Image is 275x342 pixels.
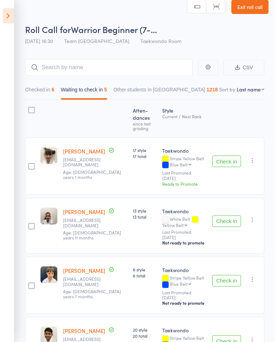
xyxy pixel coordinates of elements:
button: Checked in6 [25,83,54,100]
div: Taekwondo [162,266,207,274]
a: [PERSON_NAME] [63,327,105,334]
div: Taekwondo [162,208,207,215]
span: Age: [DEMOGRAPHIC_DATA] years 1 months [63,169,121,180]
img: image1697237805.png [40,266,57,283]
span: 13 total [133,214,156,220]
span: Roll Call for [25,23,71,35]
span: 13 style [133,208,156,214]
button: CSV [223,60,264,75]
span: Taekwondo Room [140,37,182,44]
div: since last grading [133,121,156,130]
a: [PERSON_NAME] [63,208,105,215]
span: Age: [DEMOGRAPHIC_DATA] years 7 months [63,288,121,299]
div: Ready to Promote [162,181,207,187]
div: Not ready to promote [162,300,207,306]
span: [DATE] 16:30 [25,37,53,44]
span: 20 style [133,327,156,333]
div: White Belt [162,217,207,227]
div: Style [159,103,209,134]
img: image1746599417.png [40,208,57,224]
img: image1665181925.png [40,147,57,164]
button: Check in [212,275,241,286]
button: Check in [212,156,241,167]
button: Other students in [GEOGRAPHIC_DATA]1218 [114,83,218,100]
div: Atten­dances [130,103,159,134]
button: Waiting to check in5 [61,83,107,100]
a: [PERSON_NAME] [63,147,105,155]
div: Not ready to promote [162,240,207,246]
small: Last Promoted: [DATE] [162,170,207,181]
div: Current / Next Rank [162,114,207,119]
div: 5 [104,87,107,92]
div: Stripe Yellow Belt [162,156,207,168]
small: chatzimanolis@hotmail.com [63,276,110,287]
div: Stripe Yellow Belt [162,275,207,288]
small: Samlane2410@yahoo.com.au [63,157,110,167]
div: Taekwondo [162,147,207,154]
div: 1218 [207,87,218,92]
small: Last Promoted: [DATE] [162,290,207,300]
button: Check in [212,215,241,227]
span: Age: [DEMOGRAPHIC_DATA] years 11 months [63,229,121,241]
span: Warrior Beginner (7-… [71,23,157,35]
div: Blue Belt [170,281,188,286]
small: Last Promoted: [DATE] [162,229,207,240]
span: 6 total [133,272,156,279]
a: [PERSON_NAME] [63,267,105,274]
div: Blue Belt [170,162,188,167]
input: Search by name [25,59,193,76]
span: Team [GEOGRAPHIC_DATA] [64,37,129,44]
div: Last name [237,86,261,93]
small: shirinmahan1362@yahoo.com [63,218,110,228]
span: 20 total [133,333,156,339]
span: 17 total [133,153,156,159]
span: 6 style [133,266,156,272]
label: Sort by [219,86,235,93]
div: Yellow Belt [162,223,184,227]
div: 6 [52,87,54,92]
span: 17 style [133,147,156,153]
div: Taekwondo [162,327,207,334]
